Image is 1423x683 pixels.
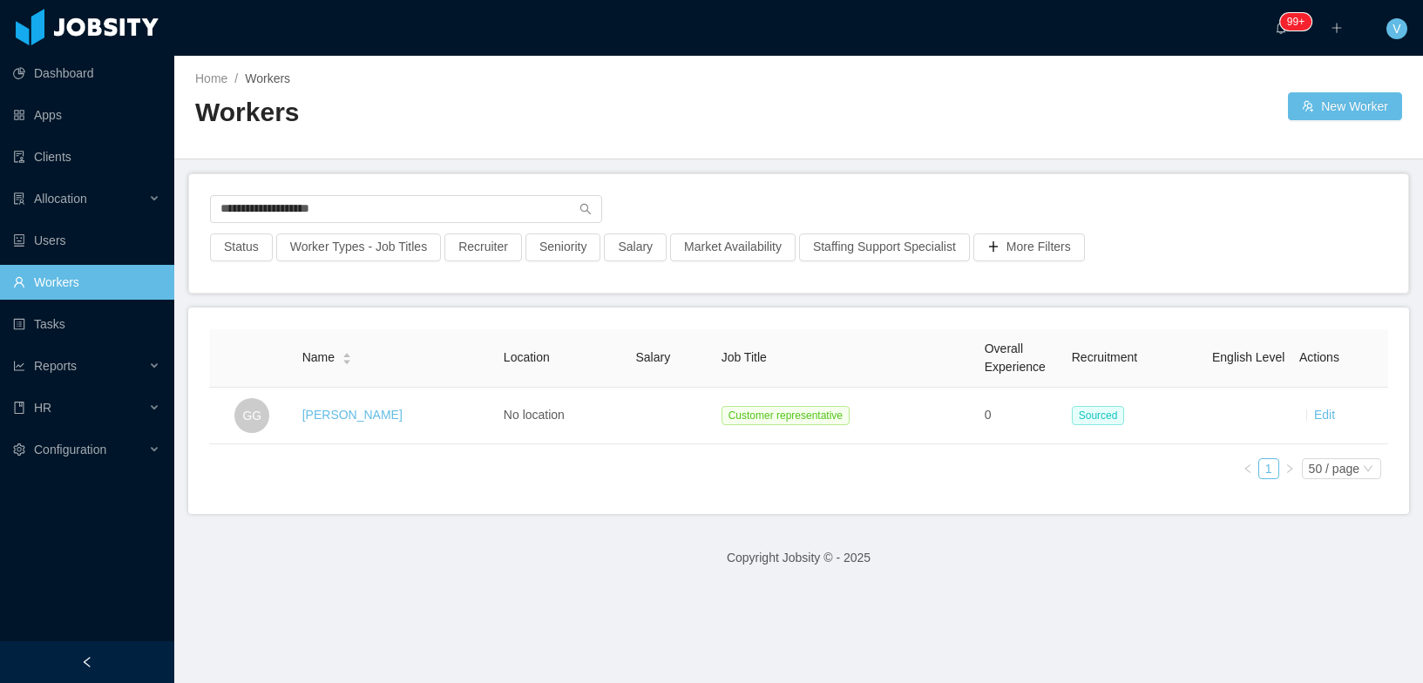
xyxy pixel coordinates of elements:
[722,406,850,425] span: Customer representative
[34,401,51,415] span: HR
[1243,463,1253,474] i: icon: left
[13,98,160,132] a: icon: appstoreApps
[34,359,77,373] span: Reports
[1363,463,1373,476] i: icon: down
[670,233,796,261] button: Market Availability
[978,388,1065,444] td: 0
[1284,463,1295,474] i: icon: right
[13,307,160,341] a: icon: profileTasks
[636,350,671,364] span: Salary
[799,233,970,261] button: Staffing Support Specialist
[1288,92,1402,120] button: icon: usergroup-addNew Worker
[497,388,629,444] td: No location
[1072,350,1137,364] span: Recruitment
[34,443,106,456] span: Configuration
[1212,350,1284,364] span: English Level
[525,233,600,261] button: Seniority
[1309,459,1359,478] div: 50 / page
[1275,22,1287,34] i: icon: bell
[13,223,160,258] a: icon: robotUsers
[1314,408,1335,422] a: Edit
[195,95,799,131] h2: Workers
[1072,408,1132,422] a: Sourced
[13,402,25,414] i: icon: book
[1331,22,1343,34] i: icon: plus
[174,528,1423,588] footer: Copyright Jobsity © - 2025
[1259,459,1278,478] a: 1
[13,56,160,91] a: icon: pie-chartDashboard
[13,193,25,205] i: icon: solution
[342,357,352,362] i: icon: caret-down
[302,348,335,367] span: Name
[13,139,160,174] a: icon: auditClients
[973,233,1085,261] button: icon: plusMore Filters
[1072,406,1125,425] span: Sourced
[1258,458,1279,479] li: 1
[1280,13,1311,30] sup: 346
[210,233,273,261] button: Status
[604,233,667,261] button: Salary
[245,71,290,85] span: Workers
[34,192,87,206] span: Allocation
[276,233,441,261] button: Worker Types - Job Titles
[13,360,25,372] i: icon: line-chart
[1279,458,1300,479] li: Next Page
[1237,458,1258,479] li: Previous Page
[13,265,160,300] a: icon: userWorkers
[342,351,352,356] i: icon: caret-up
[13,443,25,456] i: icon: setting
[444,233,522,261] button: Recruiter
[302,408,403,422] a: [PERSON_NAME]
[1299,350,1339,364] span: Actions
[1393,18,1400,39] span: V
[195,71,227,85] a: Home
[504,350,550,364] span: Location
[579,203,592,215] i: icon: search
[342,350,352,362] div: Sort
[985,341,1046,374] span: Overall Experience
[722,350,767,364] span: Job Title
[234,71,238,85] span: /
[242,398,261,433] span: GG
